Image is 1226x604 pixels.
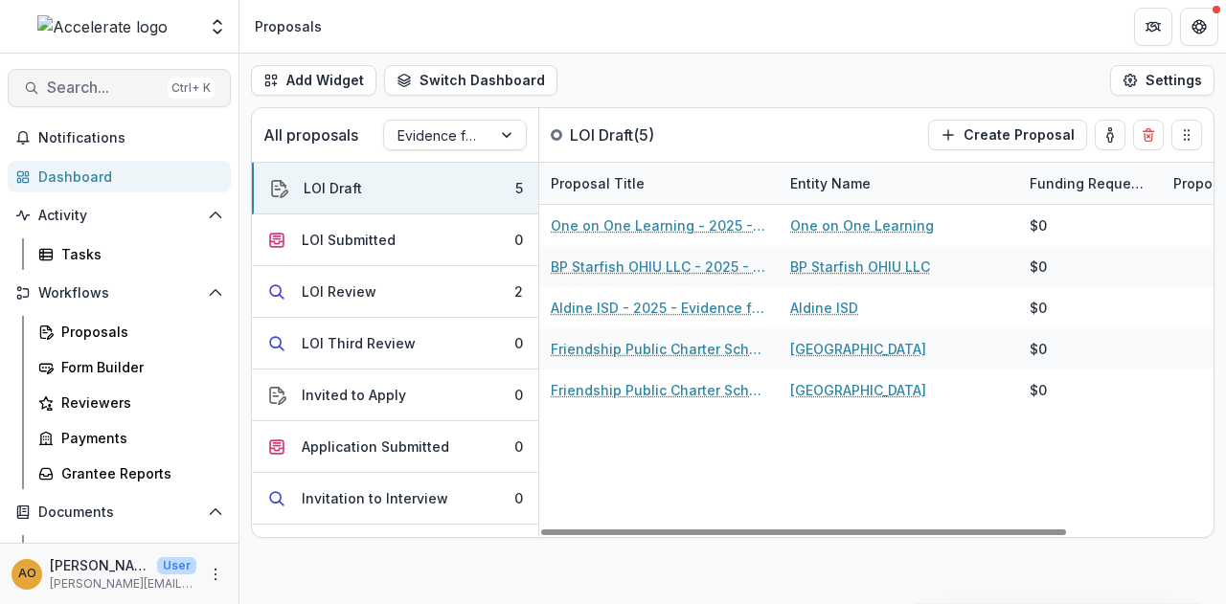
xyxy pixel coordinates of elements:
div: Form Builder [61,357,216,377]
img: Accelerate logo [37,15,168,38]
button: Delete card [1133,120,1164,150]
div: Entity Name [779,163,1018,204]
a: [GEOGRAPHIC_DATA] [790,339,926,359]
div: Grantee Reports [61,463,216,483]
button: LOI Third Review0 [252,318,538,369]
a: Reviewers [31,387,231,418]
a: Document Templates [31,535,231,567]
a: Dashboard [8,161,231,192]
div: Reviewers [61,392,216,413]
div: $0 [1030,215,1047,235]
div: Document Templates [61,541,216,561]
button: Add Widget [251,65,376,96]
button: Drag [1171,120,1202,150]
div: 0 [514,488,523,508]
button: Notifications [8,123,231,153]
p: User [157,557,196,574]
div: 5 [515,178,523,198]
a: Friendship Public Charter School - 2025 - Evidence for Impact Letter of Interest Form [551,339,767,359]
a: Grantee Reports [31,458,231,489]
div: $0 [1030,298,1047,318]
div: LOI Draft [304,178,362,198]
a: Tasks [31,238,231,270]
a: [GEOGRAPHIC_DATA] [790,380,926,400]
button: More [204,563,227,586]
span: Activity [38,208,200,224]
div: Tasks [61,244,216,264]
div: Funding Requested [1018,163,1162,204]
button: Open Activity [8,200,231,231]
div: Dashboard [38,167,216,187]
button: LOI Review2 [252,266,538,318]
p: [PERSON_NAME][EMAIL_ADDRESS][DOMAIN_NAME] [50,575,196,593]
button: Settings [1110,65,1215,96]
div: 0 [514,385,523,405]
div: LOI Submitted [302,230,396,250]
div: Invited to Apply [302,385,406,405]
button: Get Help [1180,8,1218,46]
button: Open Workflows [8,278,231,308]
a: Proposals [31,316,231,347]
button: Search... [8,69,231,107]
div: Funding Requested [1018,173,1162,193]
button: LOI Submitted0 [252,214,538,266]
button: Switch Dashboard [384,65,557,96]
button: LOI Draft5 [252,163,538,214]
div: Payments [61,428,216,448]
button: Open Documents [8,497,231,527]
button: Invited to Apply0 [252,369,538,421]
div: Proposal Title [539,163,779,204]
div: Proposals [61,322,216,342]
button: Application Submitted0 [252,421,538,473]
a: One on One Learning - 2025 - Evidence for Impact Letter of Interest Form [551,215,767,235]
a: Payments [31,422,231,454]
button: Open entity switcher [204,8,231,46]
div: 0 [514,230,523,250]
nav: breadcrumb [247,12,329,40]
div: Entity Name [779,173,882,193]
p: [PERSON_NAME] [50,555,149,575]
a: Aldine ISD [790,298,858,318]
a: BP Starfish OHIU LLC [790,257,930,277]
span: Workflows [38,285,200,302]
button: Invitation to Interview0 [252,473,538,525]
p: All proposals [263,123,358,146]
div: LOI Review [302,281,376,302]
div: 0 [514,333,523,353]
span: Notifications [38,130,223,146]
a: BP Starfish OHIU LLC - 2025 - Evidence for Impact Letter of Interest Form [551,257,767,277]
span: Search... [47,78,160,97]
a: Aldine ISD - 2025 - Evidence for Impact Letter of Interest Form [551,298,767,318]
div: 0 [514,436,523,457]
span: Documents [38,504,200,521]
div: $0 [1030,257,1047,277]
div: $0 [1030,380,1047,400]
button: toggle-assigned-to-me [1095,120,1125,150]
div: Proposal Title [539,173,656,193]
a: Form Builder [31,351,231,383]
div: Application Submitted [302,436,449,457]
div: 2 [514,281,523,302]
a: Friendship Public Charter School - 2025 - Evidence for Impact Letter of Interest Form [551,380,767,400]
div: Ctrl + K [168,78,215,99]
div: Invitation to Interview [302,488,448,508]
div: $0 [1030,339,1047,359]
button: Create Proposal [928,120,1087,150]
button: Partners [1134,8,1172,46]
p: LOI Draft ( 5 ) [570,123,714,146]
div: Amy Omand [18,568,36,580]
div: Proposals [255,16,322,36]
a: One on One Learning [790,215,934,235]
div: LOI Third Review [302,333,416,353]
